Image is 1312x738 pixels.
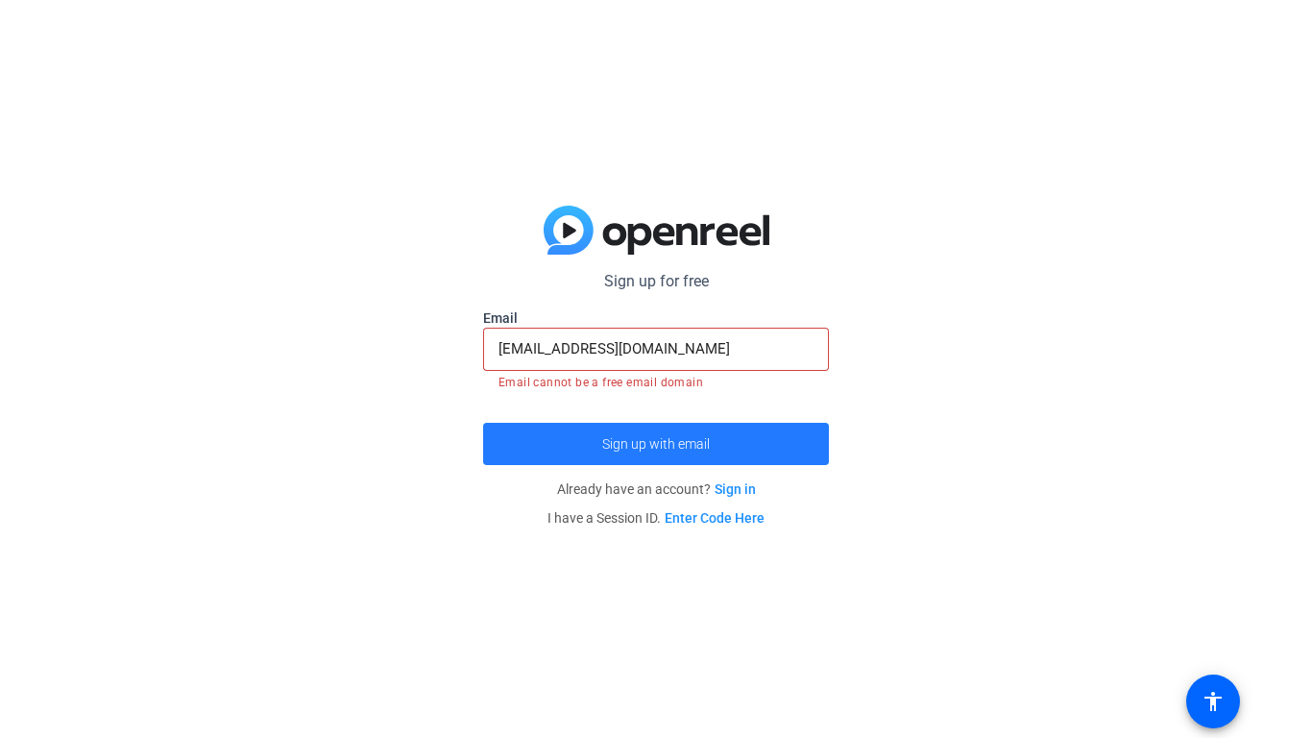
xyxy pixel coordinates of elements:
mat-icon: accessibility [1202,690,1225,713]
mat-error: Email cannot be a free email domain [498,371,814,392]
img: blue-gradient.svg [544,206,769,256]
p: Sign up for free [483,270,829,293]
button: Sign up with email [483,423,829,465]
input: Enter Email Address [498,337,814,360]
span: I have a Session ID. [547,510,765,526]
a: Enter Code Here [665,510,765,526]
a: Sign in [715,481,756,497]
span: Already have an account? [557,481,756,497]
label: Email [483,308,829,328]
